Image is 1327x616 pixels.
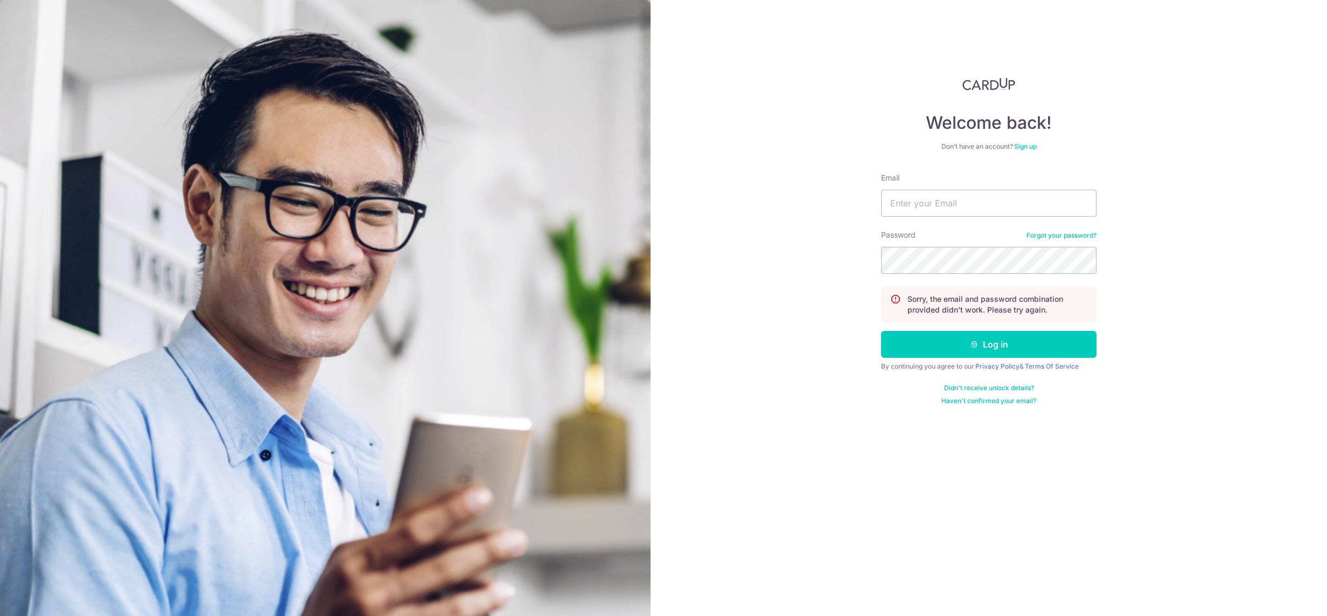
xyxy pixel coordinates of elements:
a: Privacy Policy [975,362,1019,370]
a: Forgot your password? [1026,231,1096,240]
img: CardUp Logo [962,78,1015,91]
a: Didn't receive unlock details? [944,384,1034,392]
label: Email [881,172,899,183]
div: By continuing you agree to our & [881,362,1096,371]
h4: Welcome back! [881,112,1096,134]
a: Sign up [1014,142,1037,150]
input: Enter your Email [881,190,1096,217]
div: Don’t have an account? [881,142,1096,151]
p: Sorry, the email and password combination provided didn't work. Please try again. [907,294,1087,315]
label: Password [881,230,916,240]
button: Log in [881,331,1096,358]
a: Terms Of Service [1025,362,1079,370]
a: Haven't confirmed your email? [941,397,1036,405]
